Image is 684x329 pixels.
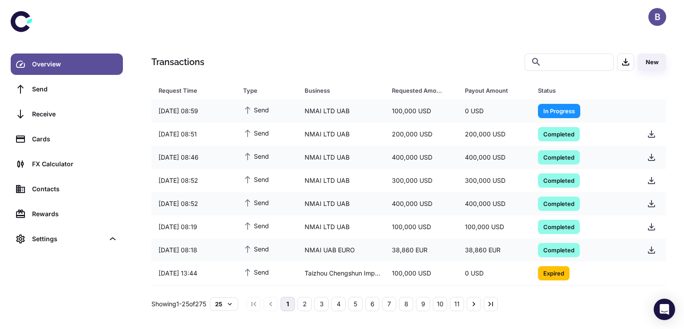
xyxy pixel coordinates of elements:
[243,267,269,277] span: Send
[365,297,379,311] button: Go to page 6
[243,174,269,184] span: Send
[32,159,118,169] div: FX Calculator
[538,129,580,138] span: Completed
[458,103,531,119] div: 0 USD
[210,297,238,311] button: 25
[243,105,269,115] span: Send
[151,195,236,212] div: [DATE] 08:52
[151,126,236,143] div: [DATE] 08:51
[151,242,236,259] div: [DATE] 08:18
[151,265,236,282] div: [DATE] 13:44
[385,218,458,235] div: 100,000 USD
[484,297,498,311] button: Go to last page
[654,299,675,320] div: Open Intercom Messenger
[151,149,236,166] div: [DATE] 08:46
[151,218,236,235] div: [DATE] 08:19
[538,222,580,231] span: Completed
[32,84,118,94] div: Send
[297,265,385,282] div: Taizhou Chengshun Import And Export [DOMAIN_NAME]
[32,134,118,144] div: Cards
[538,106,580,115] span: In Progress
[32,109,118,119] div: Receive
[243,244,269,254] span: Send
[11,203,123,225] a: Rewards
[243,197,269,207] span: Send
[648,8,666,26] button: B
[151,103,236,119] div: [DATE] 08:59
[331,297,346,311] button: Go to page 4
[458,149,531,166] div: 400,000 USD
[159,84,232,97] span: Request Time
[467,297,481,311] button: Go to next page
[32,184,118,194] div: Contacts
[465,84,516,97] div: Payout Amount
[385,265,458,282] div: 100,000 USD
[151,299,206,309] p: Showing 1-25 of 275
[538,84,618,97] div: Status
[243,221,269,230] span: Send
[392,84,443,97] div: Requested Amount
[314,297,329,311] button: Go to page 3
[416,297,430,311] button: Go to page 9
[243,84,294,97] span: Type
[450,297,464,311] button: Go to page 11
[458,242,531,259] div: 38,860 EUR
[638,53,666,71] button: New
[11,78,123,100] a: Send
[538,152,580,161] span: Completed
[297,126,385,143] div: NMAI LTD UAB
[385,195,458,212] div: 400,000 USD
[297,242,385,259] div: NMAI UAB EURO
[297,218,385,235] div: NMAI LTD UAB
[458,265,531,282] div: 0 USD
[11,228,123,250] div: Settings
[392,84,454,97] span: Requested Amount
[458,126,531,143] div: 200,000 USD
[538,84,629,97] span: Status
[11,178,123,200] a: Contacts
[159,84,221,97] div: Request Time
[385,126,458,143] div: 200,000 USD
[11,128,123,150] a: Cards
[243,128,269,138] span: Send
[399,297,413,311] button: Go to page 8
[32,234,104,244] div: Settings
[245,297,499,311] nav: pagination navigation
[11,153,123,175] a: FX Calculator
[297,195,385,212] div: NMAI LTD UAB
[297,103,385,119] div: NMAI LTD UAB
[538,199,580,208] span: Completed
[151,55,204,69] h1: Transactions
[382,297,396,311] button: Go to page 7
[385,103,458,119] div: 100,000 USD
[538,268,570,277] span: Expired
[458,218,531,235] div: 100,000 USD
[32,209,118,219] div: Rewards
[385,172,458,189] div: 300,000 USD
[385,149,458,166] div: 400,000 USD
[297,149,385,166] div: NMAI LTD UAB
[243,84,282,97] div: Type
[281,297,295,311] button: page 1
[433,297,447,311] button: Go to page 10
[32,59,118,69] div: Overview
[348,297,362,311] button: Go to page 5
[538,176,580,185] span: Completed
[538,245,580,254] span: Completed
[11,103,123,125] a: Receive
[465,84,527,97] span: Payout Amount
[458,195,531,212] div: 400,000 USD
[11,53,123,75] a: Overview
[458,172,531,189] div: 300,000 USD
[297,297,312,311] button: Go to page 2
[243,151,269,161] span: Send
[297,172,385,189] div: NMAI LTD UAB
[151,172,236,189] div: [DATE] 08:52
[385,242,458,259] div: 38,860 EUR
